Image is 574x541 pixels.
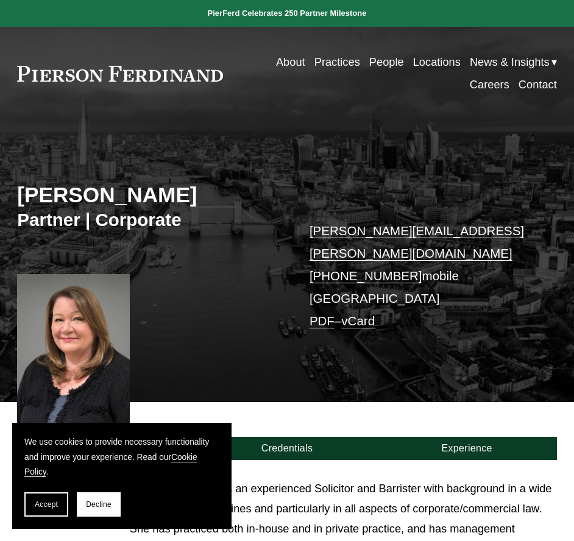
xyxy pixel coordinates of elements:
[470,52,550,72] span: News & Insights
[276,51,305,74] a: About
[314,51,360,74] a: Practices
[413,51,461,74] a: Locations
[341,314,375,328] a: vCard
[77,492,121,517] button: Decline
[377,437,557,460] a: Experience
[17,182,287,208] h2: [PERSON_NAME]
[310,269,422,283] a: [PHONE_NUMBER]
[369,51,404,74] a: People
[310,224,524,260] a: [PERSON_NAME][EMAIL_ADDRESS][PERSON_NAME][DOMAIN_NAME]
[470,74,509,96] a: Careers
[310,220,534,333] p: mobile [GEOGRAPHIC_DATA] –
[519,74,557,96] a: Contact
[197,437,377,460] a: Credentials
[24,435,219,480] p: We use cookies to provide necessary functionality and improve your experience. Read our .
[470,51,557,74] a: folder dropdown
[35,500,58,509] span: Accept
[24,453,197,477] a: Cookie Policy
[17,209,287,232] h3: Partner | Corporate
[24,492,68,517] button: Accept
[310,314,335,328] a: PDF
[12,423,232,529] section: Cookie banner
[86,500,112,509] span: Decline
